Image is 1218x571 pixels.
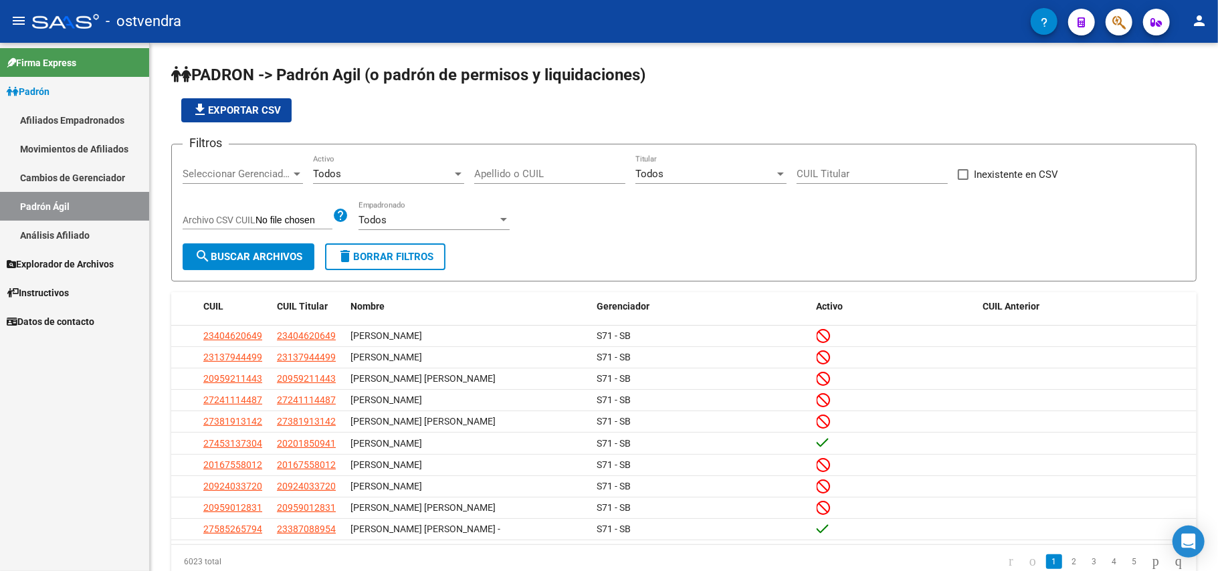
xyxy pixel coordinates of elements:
span: S71 - SB [597,416,631,427]
span: S71 - SB [597,352,631,362]
span: [PERSON_NAME] [350,352,422,362]
a: 4 [1106,554,1122,569]
span: CUIL Anterior [983,301,1039,312]
span: Todos [635,168,664,180]
span: Nombre [350,301,385,312]
span: CUIL [203,301,223,312]
span: [PERSON_NAME] [350,394,422,405]
span: 20959211443 [203,373,262,384]
span: 27381913142 [203,416,262,427]
mat-icon: file_download [192,102,208,118]
span: [PERSON_NAME] [PERSON_NAME] [350,373,496,384]
span: 27241114487 [277,394,336,405]
a: go to next page [1146,554,1165,569]
span: CUIL Titular [277,301,328,312]
button: Exportar CSV [181,98,292,122]
span: S71 - SB [597,394,631,405]
span: S71 - SB [597,373,631,384]
span: [PERSON_NAME] [PERSON_NAME] [350,502,496,513]
span: 23404620649 [277,330,336,341]
datatable-header-cell: CUIL [198,292,272,321]
span: 20959012831 [277,502,336,513]
mat-icon: help [332,207,348,223]
a: go to last page [1169,554,1188,569]
datatable-header-cell: Nombre [345,292,591,321]
span: 20924033720 [277,481,336,491]
span: 27381913142 [277,416,336,427]
span: 20167558012 [203,459,262,470]
span: S71 - SB [597,481,631,491]
mat-icon: delete [337,248,353,264]
datatable-header-cell: Activo [811,292,977,321]
div: Open Intercom Messenger [1173,526,1205,558]
span: Inexistente en CSV [974,166,1058,183]
span: [PERSON_NAME] [350,330,422,341]
span: 20201850941 [277,438,336,449]
a: go to first page [1003,554,1019,569]
a: go to previous page [1023,554,1042,569]
span: 23137944499 [203,352,262,362]
a: 1 [1046,554,1062,569]
a: 3 [1086,554,1102,569]
h3: Filtros [183,134,229,152]
span: Todos [359,214,387,226]
span: [PERSON_NAME] [PERSON_NAME] [350,416,496,427]
span: 20959012831 [203,502,262,513]
span: Todos [313,168,341,180]
datatable-header-cell: CUIL Titular [272,292,345,321]
a: 5 [1126,554,1142,569]
span: 27241114487 [203,394,262,405]
mat-icon: menu [11,13,27,29]
span: PADRON -> Padrón Agil (o padrón de permisos y liquidaciones) [171,66,645,84]
span: Borrar Filtros [337,251,433,263]
span: Datos de contacto [7,314,94,329]
span: [PERSON_NAME] [350,481,422,491]
mat-icon: person [1191,13,1207,29]
span: Buscar Archivos [195,251,302,263]
input: Archivo CSV CUIL [256,215,332,227]
span: S71 - SB [597,438,631,449]
span: 20167558012 [277,459,336,470]
span: S71 - SB [597,524,631,534]
span: - ostvendra [106,7,181,36]
span: S71 - SB [597,330,631,341]
span: Gerenciador [597,301,649,312]
a: 2 [1066,554,1082,569]
span: 20924033720 [203,481,262,491]
span: Activo [817,301,843,312]
span: [PERSON_NAME] [350,438,422,449]
datatable-header-cell: Gerenciador [591,292,811,321]
span: [PERSON_NAME] [PERSON_NAME] - [350,524,500,534]
span: Firma Express [7,55,76,70]
span: Explorador de Archivos [7,257,114,271]
span: Padrón [7,84,49,99]
span: Seleccionar Gerenciador [183,168,291,180]
button: Buscar Archivos [183,243,314,270]
span: [PERSON_NAME] [350,459,422,470]
button: Borrar Filtros [325,243,445,270]
span: Exportar CSV [192,104,281,116]
span: 27585265794 [203,524,262,534]
span: S71 - SB [597,502,631,513]
span: 27453137304 [203,438,262,449]
span: Archivo CSV CUIL [183,215,256,225]
datatable-header-cell: CUIL Anterior [977,292,1197,321]
span: Instructivos [7,285,69,300]
span: 20959211443 [277,373,336,384]
span: 23137944499 [277,352,336,362]
span: 23387088954 [277,524,336,534]
span: S71 - SB [597,459,631,470]
mat-icon: search [195,248,211,264]
span: 23404620649 [203,330,262,341]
